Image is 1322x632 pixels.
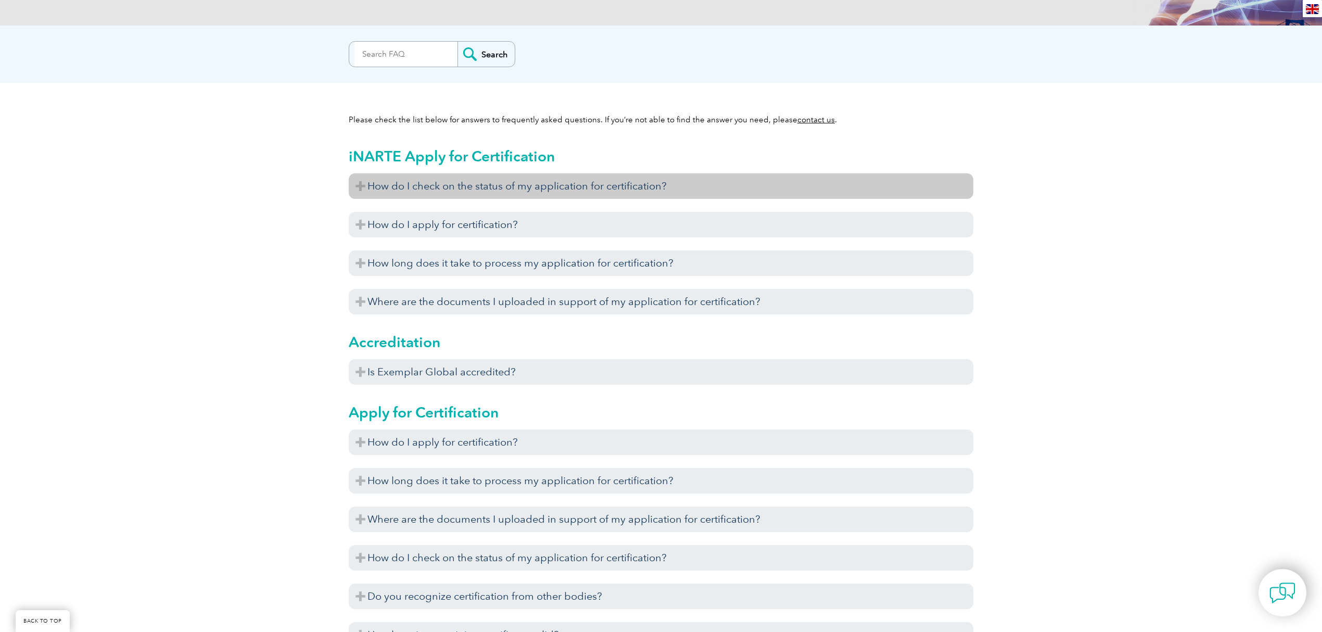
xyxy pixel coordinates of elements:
[349,212,973,237] h3: How do I apply for certification?
[349,250,973,276] h3: How long does it take to process my application for certification?
[349,468,973,494] h3: How long does it take to process my application for certification?
[457,42,515,67] input: Search
[349,148,973,165] h2: iNARTE Apply for Certification
[349,289,973,314] h3: Where are the documents I uploaded in support of my application for certification?
[1306,4,1319,14] img: en
[349,429,973,455] h3: How do I apply for certification?
[349,584,973,609] h3: Do you recognize certification from other bodies?
[349,404,973,421] h2: Apply for Certification
[354,42,457,67] input: Search FAQ
[16,610,70,632] a: BACK TO TOP
[349,545,973,571] h3: How do I check on the status of my application for certification?
[349,173,973,199] h3: How do I check on the status of my application for certification?
[349,359,973,385] h3: Is Exemplar Global accredited?
[1269,580,1295,606] img: contact-chat.png
[349,114,973,125] p: Please check the list below for answers to frequently asked questions. If you’re not able to find...
[349,507,973,532] h3: Where are the documents I uploaded in support of my application for certification?
[349,334,973,350] h2: Accreditation
[797,115,835,124] a: contact us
